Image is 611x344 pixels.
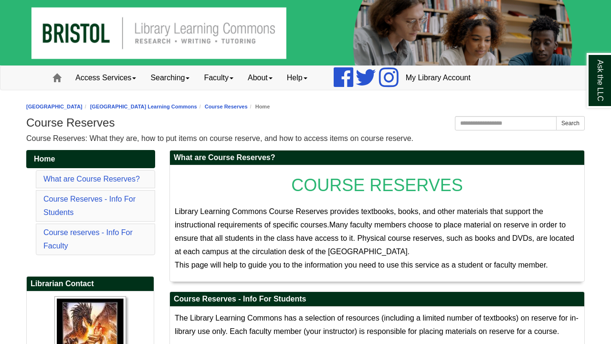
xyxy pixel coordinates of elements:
span: The Library Learning Commons has a selection of resources (including a limited number of textbook... [175,314,579,335]
span: Course Reserves: What they are, how to put items on course reserve, and how to access items on co... [26,134,413,142]
a: Home [26,150,155,168]
nav: breadcrumb [26,102,585,111]
a: Course Reserves [205,104,248,109]
a: Course reserves - Info For Faculty [43,228,133,250]
h2: Librarian Contact [27,277,154,291]
a: What are Course Reserves? [43,175,140,183]
a: Help [280,66,315,90]
span: Home [34,155,55,163]
a: My Library Account [399,66,478,90]
span: Many faculty members choose to place material on reserve in order to ensure that all students in ... [175,221,574,256]
span: COURSE RESERVES [291,175,463,195]
a: [GEOGRAPHIC_DATA] [26,104,83,109]
a: Searching [143,66,197,90]
span: This page will help to guide you to the information you need to use this service as a student or ... [175,261,548,269]
h2: Course Reserves - Info For Students [170,292,584,307]
h1: Course Reserves [26,116,585,129]
span: Library Learning Commons Course Reserves provides textbooks, books, and other materials that supp... [175,207,543,229]
a: About [241,66,280,90]
li: Home [248,102,270,111]
a: Faculty [197,66,241,90]
h2: What are Course Reserves? [170,150,584,165]
a: Access Services [68,66,143,90]
button: Search [556,116,585,130]
a: Course Reserves - Info For Students [43,195,136,216]
a: [GEOGRAPHIC_DATA] Learning Commons [90,104,197,109]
